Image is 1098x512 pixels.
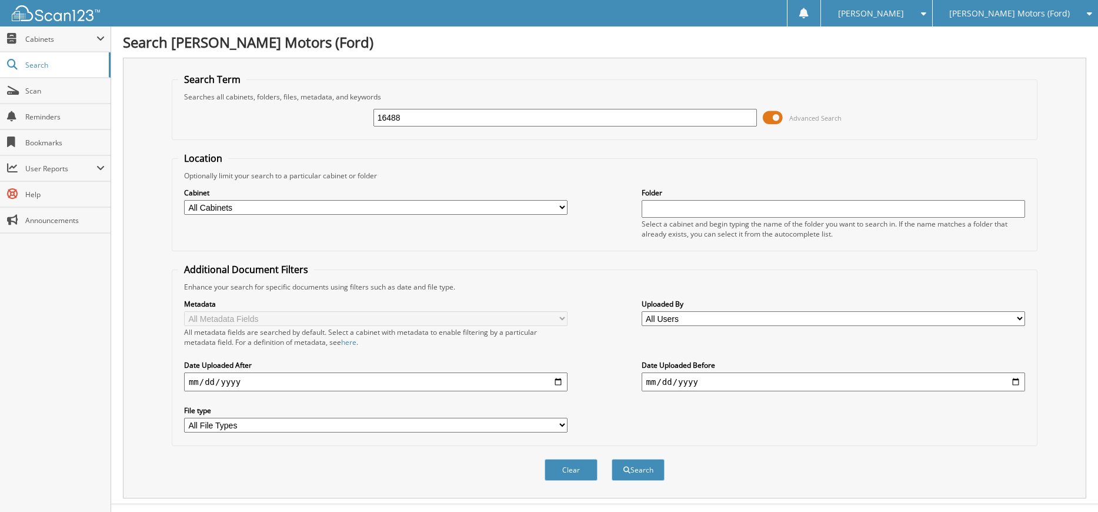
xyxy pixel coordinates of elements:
[642,373,1026,391] input: end
[123,32,1086,52] h1: Search [PERSON_NAME] Motors (Ford)
[1039,456,1098,512] iframe: Chat Widget
[184,327,568,347] div: All metadata fields are searched by default. Select a cabinet with metadata to enable filtering b...
[178,263,314,276] legend: Additional Document Filters
[341,337,356,347] a: here
[25,189,105,200] span: Help
[25,86,105,96] span: Scan
[178,171,1031,181] div: Optionally limit your search to a particular cabinet or folder
[545,459,598,481] button: Clear
[838,10,904,17] span: [PERSON_NAME]
[184,405,568,415] label: File type
[184,373,568,391] input: start
[25,112,105,122] span: Reminders
[642,299,1026,309] label: Uploaded By
[184,360,568,370] label: Date Uploaded After
[25,138,105,148] span: Bookmarks
[178,282,1031,292] div: Enhance your search for specific documents using filters such as date and file type.
[184,299,568,309] label: Metadata
[178,152,228,165] legend: Location
[178,92,1031,102] div: Searches all cabinets, folders, files, metadata, and keywords
[12,5,100,21] img: scan123-logo-white.svg
[642,360,1026,370] label: Date Uploaded Before
[642,188,1026,198] label: Folder
[789,114,842,122] span: Advanced Search
[178,73,246,86] legend: Search Term
[25,215,105,225] span: Announcements
[25,60,103,70] span: Search
[184,188,568,198] label: Cabinet
[949,10,1070,17] span: [PERSON_NAME] Motors (Ford)
[642,219,1026,239] div: Select a cabinet and begin typing the name of the folder you want to search in. If the name match...
[25,34,96,44] span: Cabinets
[25,164,96,174] span: User Reports
[612,459,665,481] button: Search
